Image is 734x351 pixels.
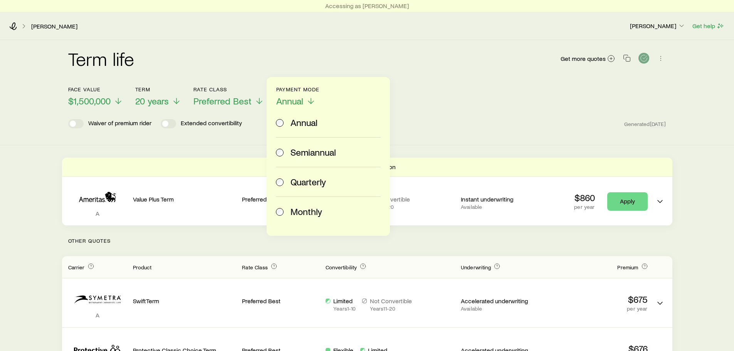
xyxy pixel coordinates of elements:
[62,158,672,225] div: Term quotes
[544,306,648,312] p: per year
[135,86,181,92] p: Term
[68,86,123,107] button: Face value$1,500,000
[276,96,303,106] span: Annual
[88,119,151,128] p: Waiver of premium rider
[193,86,264,92] p: Rate Class
[624,121,666,128] span: Generated
[62,225,672,256] p: Other Quotes
[68,86,123,92] p: Face value
[461,306,538,312] p: Available
[68,49,134,68] h2: Term life
[638,56,649,63] a: Download CSV
[461,297,538,305] p: Accelerated underwriting
[68,311,127,319] p: A
[133,264,152,270] span: Product
[560,54,615,63] a: Get more quotes
[370,297,412,305] p: Not Convertible
[242,264,268,270] span: Rate Class
[326,264,357,270] span: Convertibility
[325,2,409,10] p: Accessing as [PERSON_NAME]
[574,204,595,210] p: per year
[133,297,236,305] p: SwiftTerm
[193,96,252,106] span: Preferred Best
[461,264,491,270] span: Underwriting
[276,86,320,92] p: Payment Mode
[607,192,648,211] a: Apply
[242,297,319,305] p: Preferred Best
[135,86,181,107] button: Term20 years
[461,195,538,203] p: Instant underwriting
[461,204,538,210] p: Available
[544,294,648,305] p: $675
[181,119,242,128] p: Extended convertibility
[333,297,356,305] p: Limited
[561,55,606,62] span: Get more quotes
[370,306,412,312] p: Years 11 - 20
[630,22,685,30] p: [PERSON_NAME]
[68,96,111,106] span: $1,500,000
[333,306,356,312] p: Years 1 - 10
[617,264,638,270] span: Premium
[650,121,666,128] span: [DATE]
[193,86,264,107] button: Rate ClassPreferred Best
[242,195,319,203] p: Preferred Best
[692,22,725,30] button: Get help
[68,210,127,217] p: A
[276,86,320,107] button: Payment ModeAnnual
[31,23,78,30] a: [PERSON_NAME]
[133,195,236,203] p: Value Plus Term
[574,192,595,203] p: $860
[135,96,169,106] span: 20 years
[630,22,686,31] button: [PERSON_NAME]
[68,264,85,270] span: Carrier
